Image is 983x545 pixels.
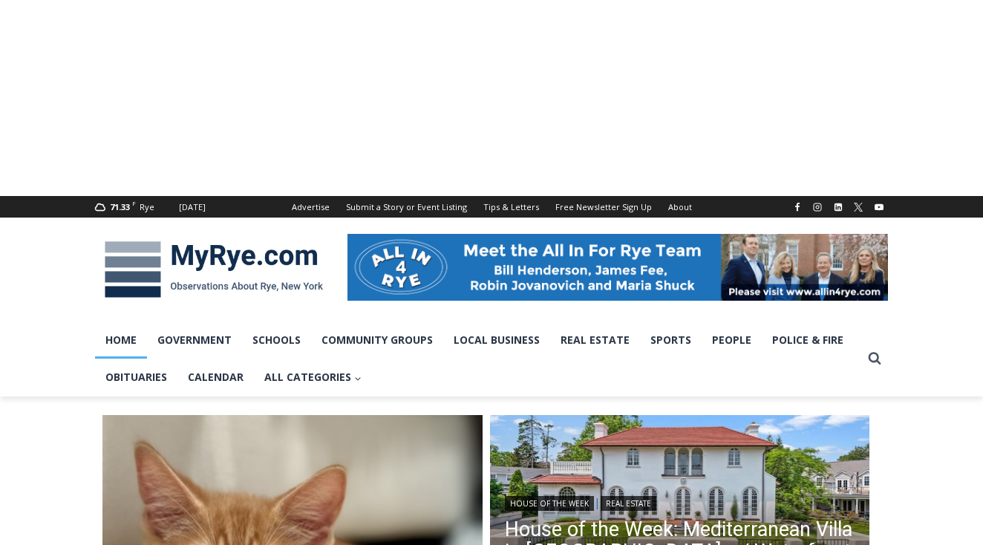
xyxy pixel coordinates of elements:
nav: Secondary Navigation [284,196,700,218]
a: Home [95,322,147,359]
a: House of the Week [505,496,594,511]
span: 71.33 [110,201,130,212]
a: Instagram [809,198,826,216]
a: Government [147,322,242,359]
span: F [132,199,136,207]
a: Advertise [284,196,338,218]
a: Linkedin [829,198,847,216]
a: About [660,196,700,218]
a: YouTube [870,198,888,216]
a: Calendar [177,359,254,396]
a: Tips & Letters [475,196,547,218]
div: [DATE] [179,200,206,214]
a: Facebook [788,198,806,216]
div: | [505,493,855,511]
span: All Categories [264,369,362,385]
nav: Primary Navigation [95,322,861,396]
a: All Categories [254,359,372,396]
a: Police & Fire [762,322,854,359]
a: Community Groups [311,322,443,359]
a: Obituaries [95,359,177,396]
a: X [849,198,867,216]
button: View Search Form [861,345,888,372]
div: Rye [140,200,154,214]
img: MyRye.com [95,231,333,308]
a: People [702,322,762,359]
a: Local Business [443,322,550,359]
a: Schools [242,322,311,359]
img: All in for Rye [347,234,888,301]
a: Sports [640,322,702,359]
a: Free Newsletter Sign Up [547,196,660,218]
a: Submit a Story or Event Listing [338,196,475,218]
a: Real Estate [550,322,640,359]
a: Real Estate [601,496,656,511]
